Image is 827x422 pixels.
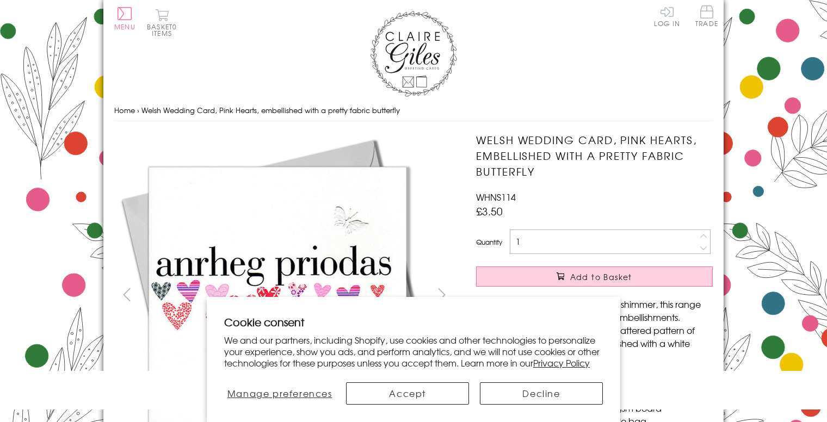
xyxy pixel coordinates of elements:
[695,5,718,27] span: Trade
[141,105,400,115] span: Welsh Wedding Card, Pink Hearts, embellished with a pretty fabric butterfly
[224,334,603,368] p: We and our partners, including Shopify, use cookies and other technologies to personalize your ex...
[224,382,335,405] button: Manage preferences
[654,5,680,27] a: Log In
[227,387,332,400] span: Manage preferences
[114,282,139,307] button: prev
[224,314,603,330] h2: Cookie consent
[114,105,135,115] a: Home
[476,203,503,219] span: £3.50
[533,356,590,369] a: Privacy Policy
[570,271,632,282] span: Add to Basket
[430,282,454,307] button: next
[346,382,469,405] button: Accept
[695,5,718,29] a: Trade
[114,100,713,122] nav: breadcrumbs
[114,7,135,30] button: Menu
[114,22,135,32] span: Menu
[137,105,139,115] span: ›
[476,132,713,179] h1: Welsh Wedding Card, Pink Hearts, embellished with a pretty fabric butterfly
[152,22,177,38] span: 0 items
[476,237,502,247] label: Quantity
[370,11,457,97] img: Claire Giles Greetings Cards
[147,9,177,36] button: Basket0 items
[476,266,713,287] button: Add to Basket
[476,190,516,203] span: WHNS114
[480,382,603,405] button: Decline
